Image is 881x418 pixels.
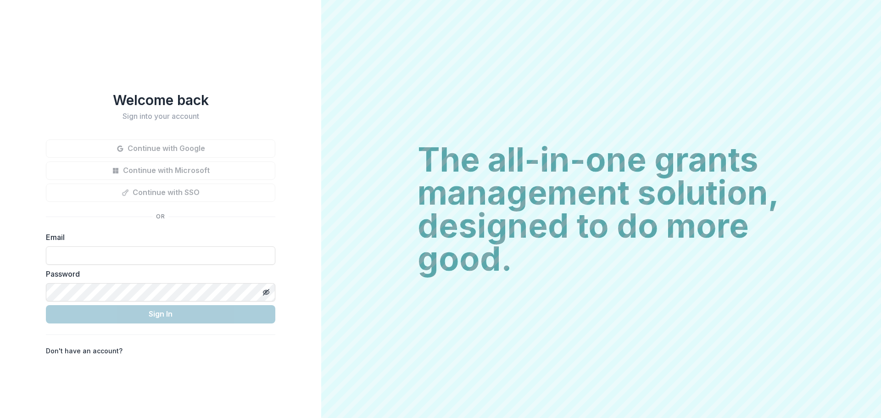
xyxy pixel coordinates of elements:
[46,92,275,108] h1: Welcome back
[46,346,123,356] p: Don't have an account?
[46,268,270,279] label: Password
[259,285,273,300] button: Toggle password visibility
[46,162,275,180] button: Continue with Microsoft
[46,305,275,323] button: Sign In
[46,112,275,121] h2: Sign into your account
[46,184,275,202] button: Continue with SSO
[46,139,275,158] button: Continue with Google
[46,232,270,243] label: Email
